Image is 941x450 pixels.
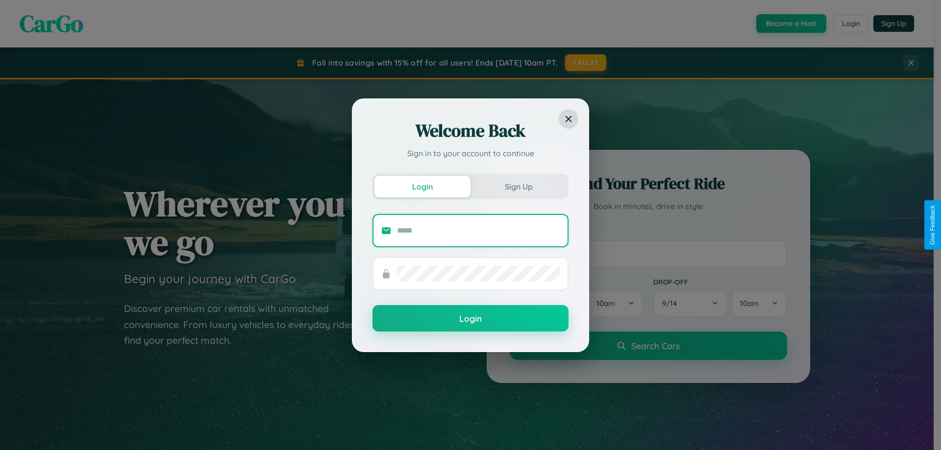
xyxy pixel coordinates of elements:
[929,205,936,245] div: Give Feedback
[374,176,470,197] button: Login
[372,119,569,142] h2: Welcome Back
[372,147,569,159] p: Sign in to your account to continue
[470,176,567,197] button: Sign Up
[372,305,569,332] button: Login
